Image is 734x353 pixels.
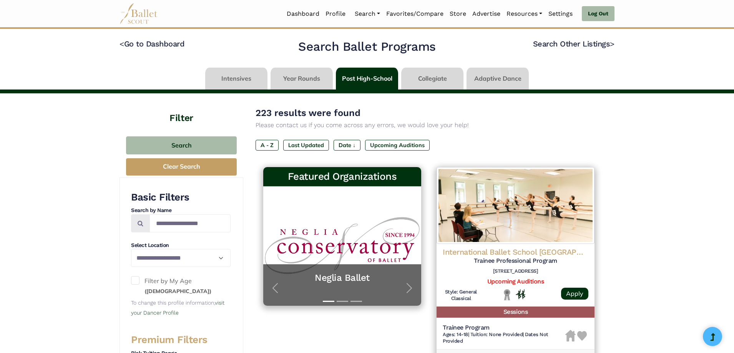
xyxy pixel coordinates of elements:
label: Last Updated [283,140,329,151]
input: Search by names... [149,214,231,232]
code: > [610,39,614,48]
h4: Select Location [131,242,231,249]
a: Log Out [582,6,614,22]
h5: Trainee Professional Program [443,257,588,265]
a: visit your Dancer Profile [131,300,224,316]
h2: Search Ballet Programs [298,39,435,55]
button: Slide 2 [337,297,348,306]
p: Please contact us if you come across any errors, we would love your help! [256,120,602,130]
button: Slide 1 [323,297,334,306]
li: Year Rounds [269,68,334,89]
h3: Basic Filters [131,191,231,204]
h4: International Ballet School [GEOGRAPHIC_DATA] [443,247,588,257]
span: Dates Not Provided [443,331,548,344]
h5: Trainee Program [443,324,565,332]
code: < [120,39,124,48]
li: Post High-School [334,68,400,89]
label: Upcoming Auditions [365,140,430,151]
h3: Premium Filters [131,333,231,346]
h3: Featured Organizations [269,170,415,183]
a: Neglia Ballet [271,272,413,284]
small: To change this profile information, [131,300,224,316]
label: Date ↓ [334,140,360,151]
label: A - Z [256,140,279,151]
h4: Filter [120,93,243,125]
a: Dashboard [284,6,322,22]
label: Filter by My Age [131,276,231,296]
img: Logo [437,167,595,244]
a: Profile [322,6,349,22]
small: ([DEMOGRAPHIC_DATA]) [144,288,211,295]
img: Heart [577,331,587,341]
a: <Go to Dashboard [120,39,184,48]
a: Favorites/Compare [383,6,447,22]
span: Ages: 14-18 [443,331,468,337]
a: Apply [561,288,588,300]
li: Adaptive Dance [465,68,530,89]
a: Search [352,6,383,22]
img: Housing Unavailable [565,330,576,341]
span: 223 results were found [256,108,360,118]
img: Local [502,289,512,301]
button: Clear Search [126,158,237,176]
a: Store [447,6,469,22]
h4: Search by Name [131,207,231,214]
h6: | | [443,331,565,345]
h6: [STREET_ADDRESS] [443,268,588,275]
button: Search [126,136,237,154]
a: Resources [503,6,545,22]
a: Search Other Listings> [533,39,614,48]
a: Upcoming Auditions [487,278,544,285]
h6: Style: General Classical [443,289,479,302]
li: Intensives [204,68,269,89]
span: Tuition: None Provided [470,331,523,337]
h5: Sessions [437,307,595,318]
li: Collegiate [400,68,465,89]
img: In Person [516,289,525,299]
button: Slide 3 [350,297,362,306]
a: Settings [545,6,576,22]
a: Advertise [469,6,503,22]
